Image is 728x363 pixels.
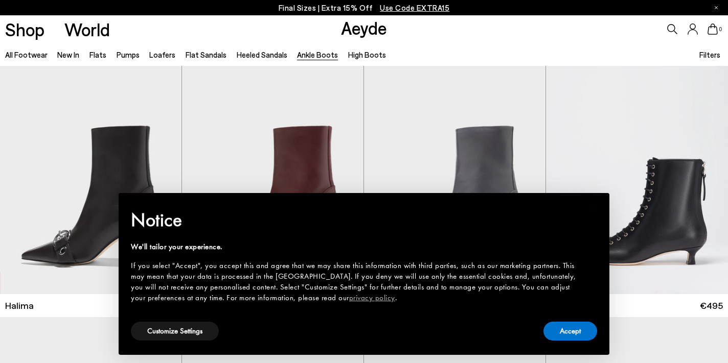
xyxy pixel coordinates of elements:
[581,196,605,221] button: Close this notice
[349,293,395,303] a: privacy policy
[543,322,597,341] button: Accept
[131,260,581,303] div: If you select "Accept", you accept this and agree that we may share this information with third p...
[590,200,597,216] span: ×
[131,207,581,233] h2: Notice
[131,322,219,341] button: Customize Settings
[131,241,581,252] div: We'll tailor your experience.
